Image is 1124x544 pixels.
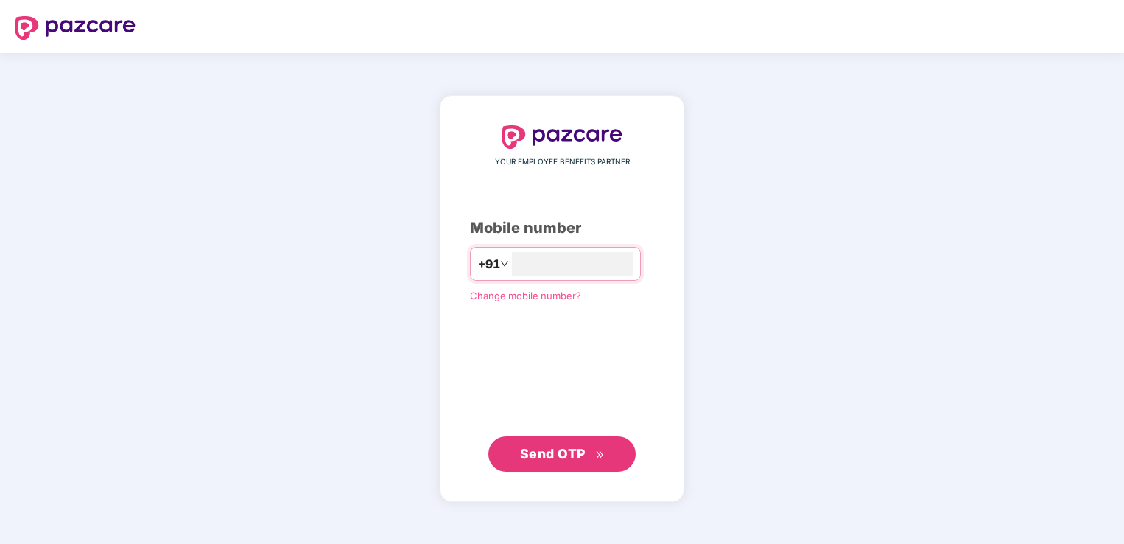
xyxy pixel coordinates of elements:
[478,255,500,273] span: +91
[488,436,636,472] button: Send OTPdouble-right
[595,450,605,460] span: double-right
[502,125,622,149] img: logo
[495,156,630,168] span: YOUR EMPLOYEE BENEFITS PARTNER
[470,290,581,301] a: Change mobile number?
[15,16,136,40] img: logo
[470,217,654,240] div: Mobile number
[520,446,586,461] span: Send OTP
[500,259,509,268] span: down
